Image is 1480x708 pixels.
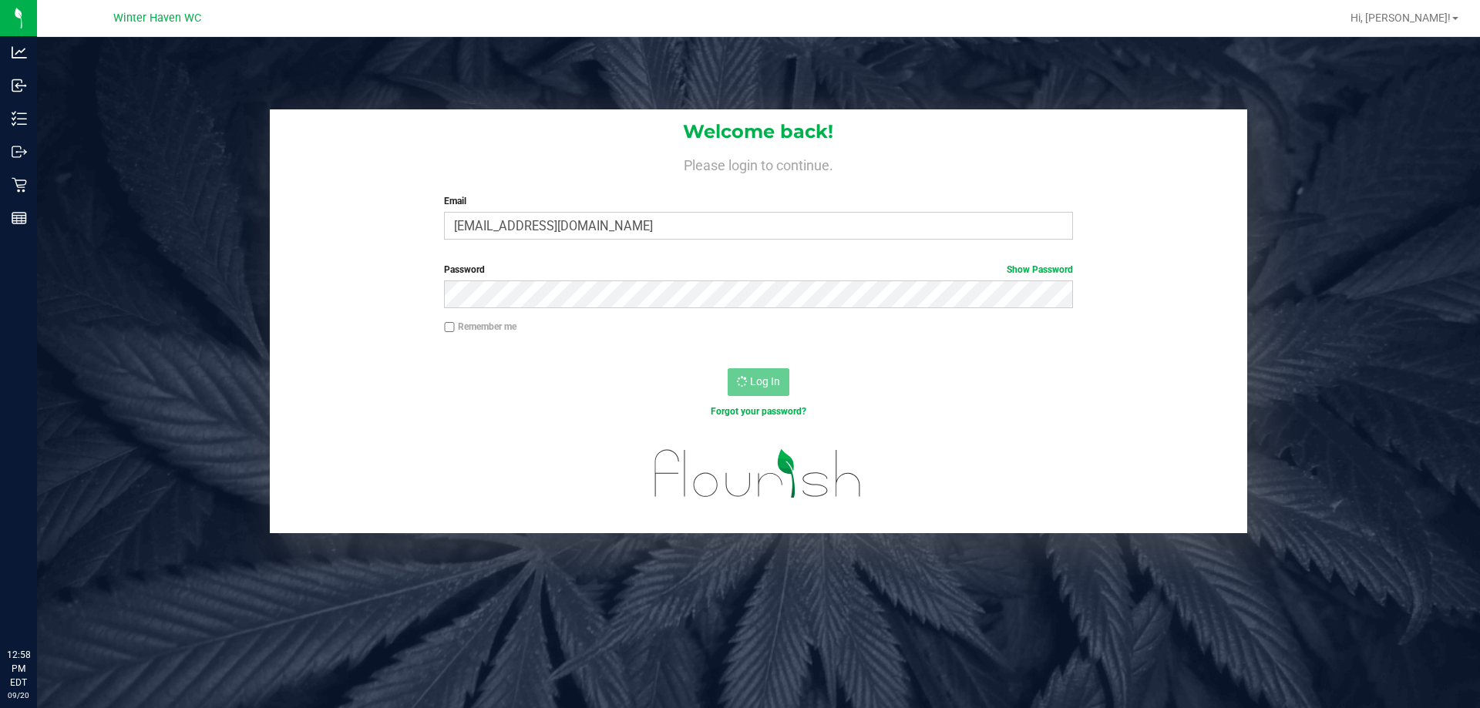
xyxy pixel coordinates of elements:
[7,690,30,701] p: 09/20
[12,144,27,159] inline-svg: Outbound
[750,375,780,388] span: Log In
[12,78,27,93] inline-svg: Inbound
[270,122,1247,142] h1: Welcome back!
[444,194,1072,208] label: Email
[728,368,789,396] button: Log In
[12,45,27,60] inline-svg: Analytics
[12,111,27,126] inline-svg: Inventory
[636,435,880,513] img: flourish_logo.svg
[444,320,516,334] label: Remember me
[1350,12,1451,24] span: Hi, [PERSON_NAME]!
[270,154,1247,173] h4: Please login to continue.
[12,210,27,226] inline-svg: Reports
[7,648,30,690] p: 12:58 PM EDT
[1007,264,1073,275] a: Show Password
[444,264,485,275] span: Password
[444,322,455,333] input: Remember me
[12,177,27,193] inline-svg: Retail
[113,12,201,25] span: Winter Haven WC
[711,406,806,417] a: Forgot your password?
